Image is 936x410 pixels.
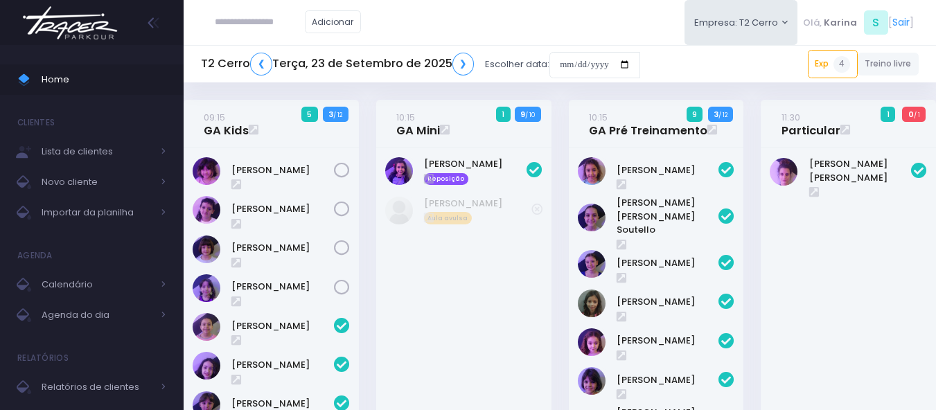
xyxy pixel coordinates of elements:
[525,111,535,119] small: / 10
[193,352,220,380] img: Isabela de Brito Moffa
[193,157,220,185] img: Chiara Real Oshima Hirata
[231,319,334,333] a: [PERSON_NAME]
[496,107,511,122] span: 1
[204,110,249,138] a: 09:15GA Kids
[42,143,152,161] span: Lista de clientes
[193,274,220,302] img: Nina Elias
[385,157,413,185] img: Manuela Santos
[452,53,475,75] a: ❯
[231,280,334,294] a: [PERSON_NAME]
[770,158,797,186] img: Maria Laura Bertazzi
[396,111,415,124] small: 10:15
[333,111,342,119] small: / 12
[833,56,850,73] span: 4
[809,157,912,184] a: [PERSON_NAME] [PERSON_NAME]
[42,173,152,191] span: Novo cliente
[231,358,334,372] a: [PERSON_NAME]
[589,111,608,124] small: 10:15
[301,107,318,122] span: 5
[201,53,474,75] h5: T2 Cerro Terça, 23 de Setembro de 2025
[808,50,858,78] a: Exp4
[908,109,914,120] strong: 0
[42,276,152,294] span: Calendário
[42,306,152,324] span: Agenda do dia
[803,16,822,30] span: Olá,
[578,328,606,356] img: Luisa Tomchinsky Montezano
[520,109,525,120] strong: 9
[858,53,919,75] a: Treino livre
[617,373,719,387] a: [PERSON_NAME]
[578,289,606,317] img: Julia de Campos Munhoz
[42,71,166,89] span: Home
[617,256,719,270] a: [PERSON_NAME]
[687,107,703,122] span: 9
[617,334,719,348] a: [PERSON_NAME]
[578,250,606,278] img: Jasmim rocha
[193,235,220,263] img: Mariana Abramo
[617,295,719,309] a: [PERSON_NAME]
[204,111,225,124] small: 09:15
[824,16,857,30] span: Karina
[578,204,606,231] img: Ana Helena Soutello
[305,10,362,33] a: Adicionar
[424,173,468,186] span: Reposição
[617,196,719,237] a: [PERSON_NAME] [PERSON_NAME] Soutello
[718,111,727,119] small: / 12
[42,204,152,222] span: Importar da planilha
[328,109,333,120] strong: 3
[589,110,707,138] a: 10:15GA Pré Treinamento
[424,197,531,211] a: [PERSON_NAME]
[385,197,413,224] img: Manuela Santos de Matos
[617,163,719,177] a: [PERSON_NAME]
[714,109,718,120] strong: 3
[864,10,888,35] span: S
[250,53,272,75] a: ❮
[892,15,910,30] a: Sair
[201,48,640,80] div: Escolher data:
[782,111,800,124] small: 11:30
[914,111,920,119] small: / 1
[231,202,334,216] a: [PERSON_NAME]
[231,241,334,255] a: [PERSON_NAME]
[424,157,527,171] a: [PERSON_NAME]
[424,212,472,224] span: Aula avulsa
[231,163,334,177] a: [PERSON_NAME]
[797,7,919,38] div: [ ]
[193,313,220,341] img: Beatriz Cogo
[17,109,55,136] h4: Clientes
[578,157,606,185] img: Alice Oliveira Castro
[782,110,840,138] a: 11:30Particular
[881,107,895,122] span: 1
[193,196,220,224] img: Clara Guimaraes Kron
[42,378,152,396] span: Relatórios de clientes
[396,110,440,138] a: 10:15GA Mini
[578,367,606,395] img: Malu Bernardes
[17,344,69,372] h4: Relatórios
[17,242,53,269] h4: Agenda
